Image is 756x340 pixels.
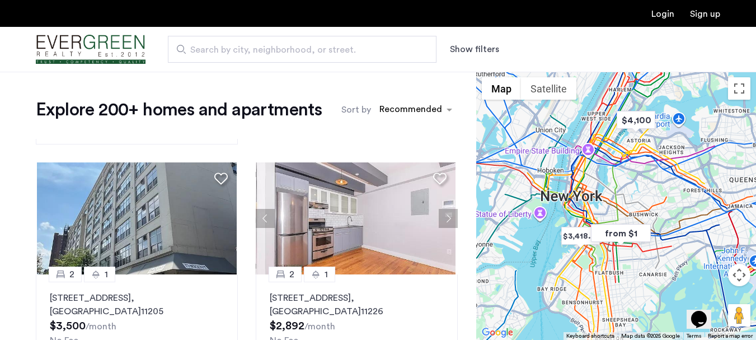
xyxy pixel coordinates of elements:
a: Cazamio Logo [36,29,145,71]
button: Toggle fullscreen view [728,77,750,100]
div: $3,418.25 [557,223,604,249]
a: Report a map error [708,332,753,340]
button: Show street map [482,77,521,100]
span: 2 [289,268,294,281]
button: Keyboard shortcuts [566,332,614,340]
span: Search by city, neighborhood, or street. [190,43,405,57]
a: Open this area in Google Maps (opens a new window) [479,325,516,340]
div: from $1 [586,221,655,246]
div: Recommended [378,103,442,119]
button: Show or hide filters [450,43,499,56]
p: [STREET_ADDRESS] 11226 [270,291,444,318]
div: $4,100 [612,108,660,133]
span: 2 [69,268,74,281]
h1: Explore 200+ homes and apartments [36,99,322,121]
button: Show satellite imagery [521,77,576,100]
img: 2010_638403319569069932.jpeg [37,162,237,274]
span: Map data ©2025 Google [621,333,680,339]
button: Next apartment [439,209,458,228]
button: Map camera controls [728,264,750,286]
sub: /month [304,322,335,331]
a: Registration [690,10,720,18]
span: $2,892 [270,320,304,332]
a: Terms (opens in new tab) [687,332,701,340]
span: 1 [105,268,108,281]
sub: /month [86,322,116,331]
iframe: chat widget [687,295,722,329]
p: [STREET_ADDRESS] 11205 [50,291,224,318]
ng-select: sort-apartment [374,100,458,120]
img: logo [36,29,145,71]
input: Apartment Search [168,36,436,63]
span: 1 [325,268,328,281]
img: 218_638545891316468341.jpeg [256,162,456,274]
button: Previous apartment [256,209,275,228]
img: Google [479,325,516,340]
a: Login [651,10,674,18]
span: $3,500 [50,320,86,332]
button: Drag Pegman onto the map to open Street View [728,304,750,327]
label: Sort by [341,103,371,117]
